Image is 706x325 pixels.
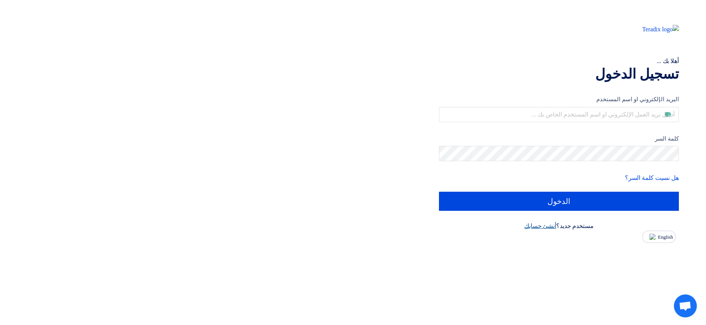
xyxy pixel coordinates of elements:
[642,231,676,243] button: English
[674,294,697,317] div: Open chat
[625,175,679,181] a: هل نسيت كلمة السر؟
[524,223,556,229] a: أنشئ حسابك
[439,192,679,211] input: الدخول
[658,234,673,240] span: English
[630,25,679,34] img: Teradix logo
[439,66,679,82] h1: تسجيل الدخول
[439,222,679,231] div: مستخدم جديد؟
[647,234,656,240] img: en-US.png
[439,134,679,143] label: كلمة السر
[439,57,679,66] div: أهلا بك ...
[439,95,679,104] label: البريد الإلكتروني او اسم المستخدم
[439,107,679,122] input: أدخل بريد العمل الإلكتروني او اسم المستخدم الخاص بك ...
